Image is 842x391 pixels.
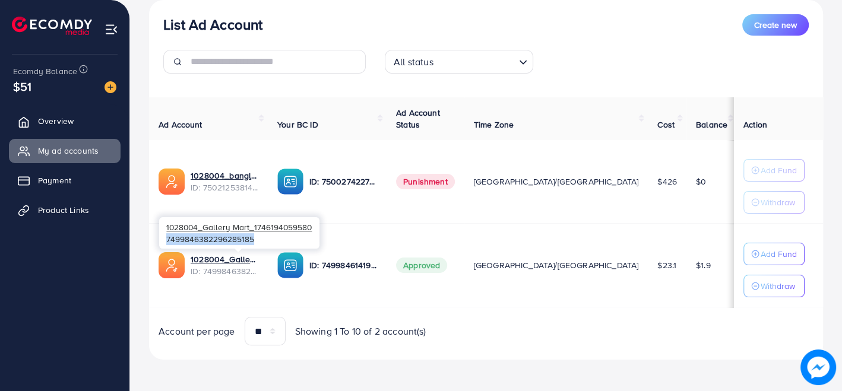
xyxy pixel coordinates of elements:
span: ID: 7502125381466603538 [191,182,258,193]
button: Withdraw [743,191,805,214]
span: Your BC ID [277,119,318,131]
button: Create new [742,14,809,36]
a: 1028004_bangles_1746724847065 [191,170,258,182]
span: Create new [754,19,797,31]
span: Approved [396,258,447,273]
span: [GEOGRAPHIC_DATA]/[GEOGRAPHIC_DATA] [474,259,639,271]
p: ID: 7499846141904224272 [309,258,377,272]
a: Product Links [9,198,121,222]
a: 1028004_Gallery Mart_1746194059580 [191,253,258,265]
span: $1.9 [696,259,711,271]
p: Withdraw [761,195,795,209]
button: Withdraw [743,275,805,297]
p: Add Fund [761,163,797,177]
span: 1028004_Gallery Mart_1746194059580 [166,221,312,233]
div: Search for option [385,50,533,74]
p: ID: 7500274227174621192 [309,174,377,189]
span: $51 [13,78,31,95]
img: ic-ba-acc.ded83a64.svg [277,252,303,278]
img: ic-ads-acc.e4c84228.svg [159,169,185,195]
span: Punishment [396,174,455,189]
span: Payment [38,174,71,186]
span: Balance [696,119,727,131]
span: Product Links [38,204,89,216]
p: Add Fund [761,247,797,261]
span: Ad Account [159,119,202,131]
img: ic-ads-acc.e4c84228.svg [159,252,185,278]
a: Payment [9,169,121,192]
p: Withdraw [761,279,795,293]
div: <span class='underline'>1028004_bangles_1746724847065</span></br>7502125381466603538 [191,170,258,194]
img: logo [12,17,92,35]
span: [GEOGRAPHIC_DATA]/[GEOGRAPHIC_DATA] [474,176,639,187]
button: Add Fund [743,243,805,265]
span: Showing 1 To 10 of 2 account(s) [295,325,426,338]
img: ic-ba-acc.ded83a64.svg [277,169,303,195]
img: image [801,350,836,385]
span: $23.1 [657,259,676,271]
a: Overview [9,109,121,133]
span: Ecomdy Balance [13,65,77,77]
span: Ad Account Status [396,107,440,131]
span: All status [391,53,436,71]
img: image [105,81,116,93]
span: $0 [696,176,706,187]
button: Add Fund [743,159,805,182]
span: Overview [38,115,74,127]
span: ID: 7499846382296285185 [191,265,258,277]
div: 7499846382296285185 [159,217,319,249]
img: menu [105,23,118,36]
h3: List Ad Account [163,16,262,33]
span: Time Zone [474,119,514,131]
a: My ad accounts [9,139,121,163]
span: Cost [657,119,675,131]
span: My ad accounts [38,145,99,157]
span: Action [743,119,767,131]
span: Account per page [159,325,235,338]
input: Search for option [437,51,514,71]
span: $426 [657,176,677,187]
